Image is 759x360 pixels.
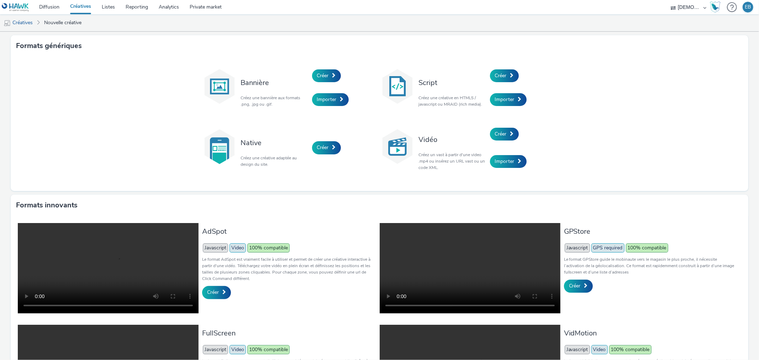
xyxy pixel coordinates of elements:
[565,345,590,354] span: Javascript
[626,243,668,253] span: 100% compatible
[2,3,29,12] img: undefined Logo
[230,345,246,354] span: Video
[16,41,82,51] h3: Formats génériques
[564,280,593,292] a: Créer
[241,138,309,148] h3: Native
[203,243,228,253] span: Javascript
[710,1,723,13] a: Hawk Academy
[16,200,78,211] h3: Formats innovants
[202,69,237,104] img: banner.svg
[591,243,624,253] span: GPS required
[569,282,581,289] span: Créer
[490,93,527,106] a: Importer
[419,95,486,107] p: Créez une créative en HTML5 / javascript ou MRAID (rich media).
[241,78,309,88] h3: Bannière
[564,227,738,236] h3: GPStore
[490,155,527,168] a: Importer
[230,243,246,253] span: Video
[203,345,228,354] span: Javascript
[710,1,721,13] img: Hawk Academy
[490,128,519,141] a: Créer
[591,345,608,354] span: Video
[565,243,590,253] span: Javascript
[490,69,519,82] a: Créer
[247,243,290,253] span: 100% compatible
[241,155,309,168] p: Créez une créative adaptée au design du site.
[41,14,85,31] a: Nouvelle créative
[317,96,337,103] span: Importer
[247,345,290,354] span: 100% compatible
[207,289,219,296] span: Créer
[495,72,507,79] span: Créer
[312,69,341,82] a: Créer
[241,95,309,107] p: Créez une bannière aux formats .png, .jpg ou .gif.
[495,96,515,103] span: Importer
[317,144,329,151] span: Créer
[419,78,486,88] h3: Script
[419,135,486,144] h3: Vidéo
[202,256,376,282] p: Le format AdSpot est vraiment facile à utiliser et permet de créer une créative interactive à par...
[202,227,376,236] h3: AdSpot
[312,141,341,154] a: Créer
[495,131,507,137] span: Créer
[380,69,415,104] img: code.svg
[564,328,738,338] h3: VidMotion
[745,2,751,12] div: EB
[609,345,652,354] span: 100% compatible
[202,129,237,164] img: native.svg
[419,152,486,171] p: Créez un vast à partir d'une video .mp4 ou insérez un URL vast ou un code XML.
[564,256,738,275] p: Le format GPStore guide le mobinaute vers le magasin le plus proche, il nécessite l’activation de...
[380,129,415,164] img: video.svg
[202,328,376,338] h3: FullScreen
[312,93,349,106] a: Importer
[202,286,231,299] a: Créer
[317,72,329,79] span: Créer
[495,158,515,165] span: Importer
[4,20,11,27] img: mobile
